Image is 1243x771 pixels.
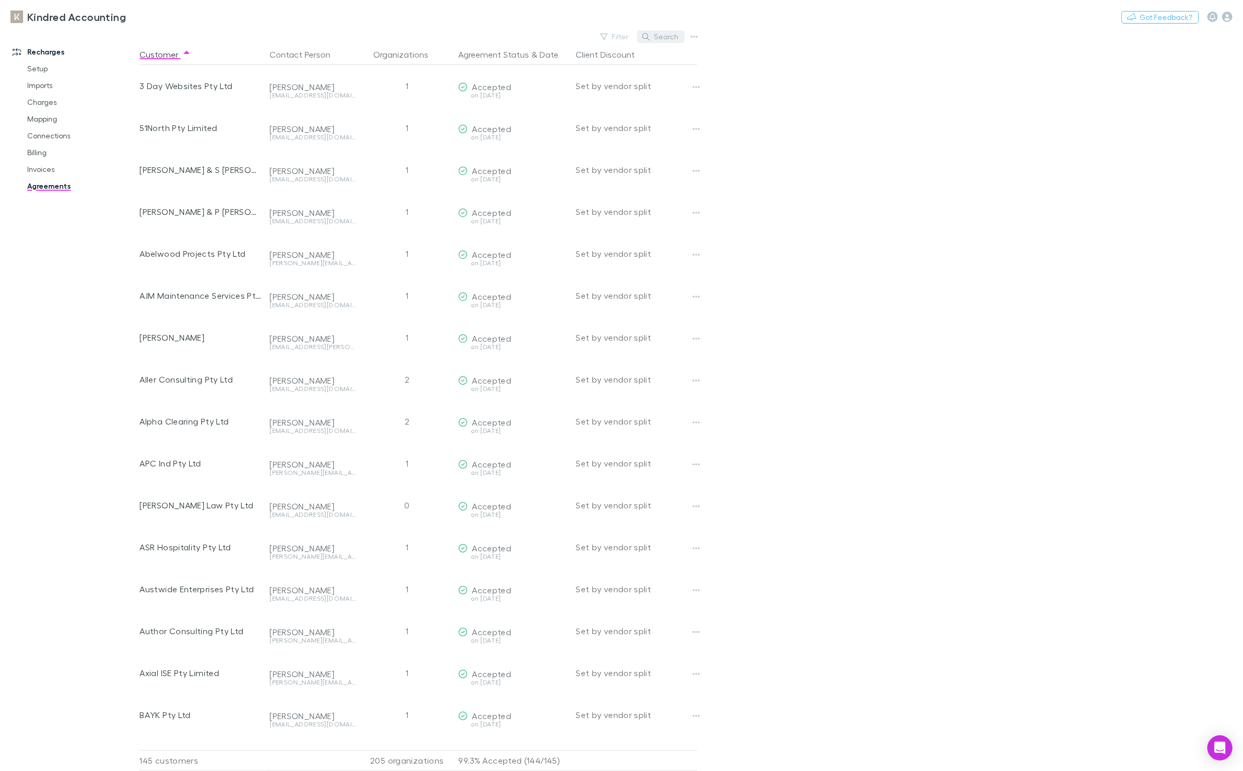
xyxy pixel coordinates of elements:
div: [EMAIL_ADDRESS][DOMAIN_NAME] [269,428,355,434]
a: Invoices [17,161,147,178]
div: on [DATE] [458,512,567,518]
div: 1 [360,233,454,275]
span: Accepted [472,417,511,427]
div: [PERSON_NAME] [269,333,355,344]
div: Set by vendor split [576,317,697,359]
div: 3 Day Websites Pty Ltd [139,65,261,107]
span: Accepted [472,669,511,679]
div: Set by vendor split [576,442,697,484]
div: [EMAIL_ADDRESS][DOMAIN_NAME] [269,721,355,727]
div: [EMAIL_ADDRESS][DOMAIN_NAME] [269,386,355,392]
div: Set by vendor split [576,191,697,233]
button: Date [539,44,558,65]
div: 1 [360,568,454,610]
span: Accepted [472,249,511,259]
div: 1 [360,526,454,568]
div: Set by vendor split [576,610,697,652]
div: on [DATE] [458,344,567,350]
div: Set by vendor split [576,568,697,610]
div: BAYK Pty Ltd [139,694,261,736]
div: [PERSON_NAME] & P [PERSON_NAME] [139,191,261,233]
div: [EMAIL_ADDRESS][DOMAIN_NAME] [269,92,355,99]
div: on [DATE] [458,428,567,434]
a: Connections [17,127,147,144]
div: on [DATE] [458,218,567,224]
div: [EMAIL_ADDRESS][DOMAIN_NAME] [269,512,355,518]
div: 2 [360,400,454,442]
div: [PERSON_NAME] [269,459,355,470]
div: on [DATE] [458,134,567,140]
div: [EMAIL_ADDRESS][DOMAIN_NAME] [269,134,355,140]
span: Accepted [472,585,511,595]
div: Set by vendor split [576,107,697,149]
div: 1 [360,442,454,484]
div: Set by vendor split [576,694,697,736]
div: 1 [360,65,454,107]
a: Setup [17,60,147,77]
span: Accepted [472,291,511,301]
a: Kindred Accounting [4,4,132,29]
span: Accepted [472,124,511,134]
div: [PERSON_NAME][EMAIL_ADDRESS][DOMAIN_NAME] [269,553,355,560]
div: [PERSON_NAME] [269,417,355,428]
div: Set by vendor split [576,65,697,107]
div: [PERSON_NAME] [269,82,355,92]
button: Customer [139,44,191,65]
div: Set by vendor split [576,233,697,275]
span: Accepted [472,711,511,721]
div: on [DATE] [458,637,567,644]
span: Accepted [472,627,511,637]
div: on [DATE] [458,92,567,99]
div: on [DATE] [458,260,567,266]
a: Agreements [17,178,147,194]
div: Set by vendor split [576,526,697,568]
button: Got Feedback? [1121,11,1199,24]
div: Open Intercom Messenger [1207,735,1233,761]
div: [PERSON_NAME] [269,585,355,595]
div: Austwide Enterprises Pty Ltd [139,568,261,610]
div: [EMAIL_ADDRESS][DOMAIN_NAME] [269,595,355,602]
div: [PERSON_NAME] [269,291,355,302]
span: Accepted [472,166,511,176]
span: Accepted [472,82,511,92]
div: [PERSON_NAME] Law Pty Ltd [139,484,261,526]
span: Accepted [472,459,511,469]
div: [EMAIL_ADDRESS][PERSON_NAME][DOMAIN_NAME] [269,344,355,350]
div: 145 customers [139,750,265,771]
span: Accepted [472,501,511,511]
button: Organizations [373,44,441,65]
div: 51North Pty Limited [139,107,261,149]
div: 1 [360,191,454,233]
button: Search [637,30,685,43]
div: [PERSON_NAME] [269,711,355,721]
div: Set by vendor split [576,275,697,317]
div: [PERSON_NAME] [139,317,261,359]
div: 0 [360,484,454,526]
div: AJM Maintenance Services Pty Ltd [139,275,261,317]
div: ASR Hospitality Pty Ltd [139,526,261,568]
div: Set by vendor split [576,484,697,526]
span: Accepted [472,375,511,385]
div: [PERSON_NAME] [269,627,355,637]
a: Recharges [2,44,147,60]
a: Charges [17,94,147,111]
div: 1 [360,652,454,694]
div: [PERSON_NAME][EMAIL_ADDRESS][DOMAIN_NAME] [269,470,355,476]
div: [PERSON_NAME] [269,501,355,512]
div: [PERSON_NAME] [269,543,355,553]
span: Accepted [472,208,511,218]
div: [EMAIL_ADDRESS][DOMAIN_NAME] [269,218,355,224]
div: [PERSON_NAME][EMAIL_ADDRESS][DOMAIN_NAME] [269,679,355,686]
div: [PERSON_NAME] [269,669,355,679]
div: Set by vendor split [576,149,697,191]
div: Alpha Clearing Pty Ltd [139,400,261,442]
a: Mapping [17,111,147,127]
div: on [DATE] [458,176,567,182]
div: on [DATE] [458,386,567,392]
span: Accepted [472,333,511,343]
a: Billing [17,144,147,161]
div: [PERSON_NAME][EMAIL_ADDRESS][DOMAIN_NAME] [269,260,355,266]
div: [EMAIL_ADDRESS][DOMAIN_NAME] [269,302,355,308]
div: Axial ISE Pty Limited [139,652,261,694]
div: 1 [360,149,454,191]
